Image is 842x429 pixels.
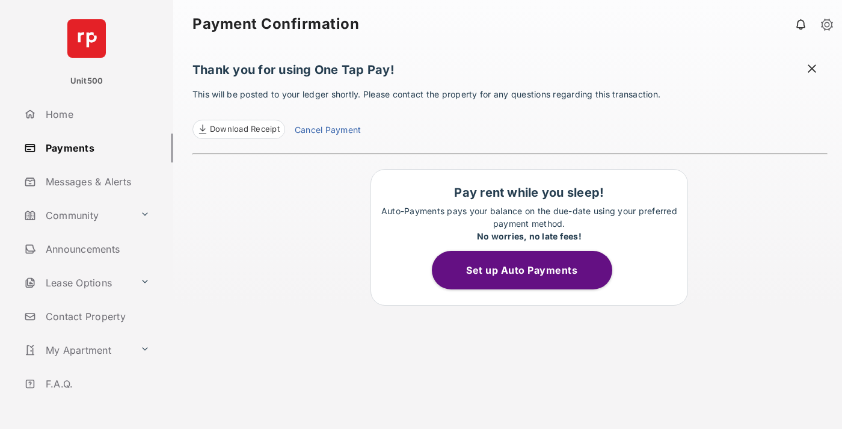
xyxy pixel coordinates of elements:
span: Download Receipt [210,123,280,135]
h1: Thank you for using One Tap Pay! [192,63,828,83]
a: Set up Auto Payments [432,264,627,276]
p: This will be posted to your ledger shortly. Please contact the property for any questions regardi... [192,88,828,139]
p: Auto-Payments pays your balance on the due-date using your preferred payment method. [377,205,681,242]
strong: Payment Confirmation [192,17,359,31]
a: Messages & Alerts [19,167,173,196]
a: Community [19,201,135,230]
a: Download Receipt [192,120,285,139]
img: svg+xml;base64,PHN2ZyB4bWxucz0iaHR0cDovL3d3dy53My5vcmcvMjAwMC9zdmciIHdpZHRoPSI2NCIgaGVpZ2h0PSI2NC... [67,19,106,58]
a: F.A.Q. [19,369,173,398]
a: My Apartment [19,336,135,365]
a: Payments [19,134,173,162]
p: Unit500 [70,75,103,87]
div: No worries, no late fees! [377,230,681,242]
h1: Pay rent while you sleep! [377,185,681,200]
a: Home [19,100,173,129]
button: Set up Auto Payments [432,251,612,289]
a: Cancel Payment [295,123,361,139]
a: Lease Options [19,268,135,297]
a: Announcements [19,235,173,264]
a: Contact Property [19,302,173,331]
